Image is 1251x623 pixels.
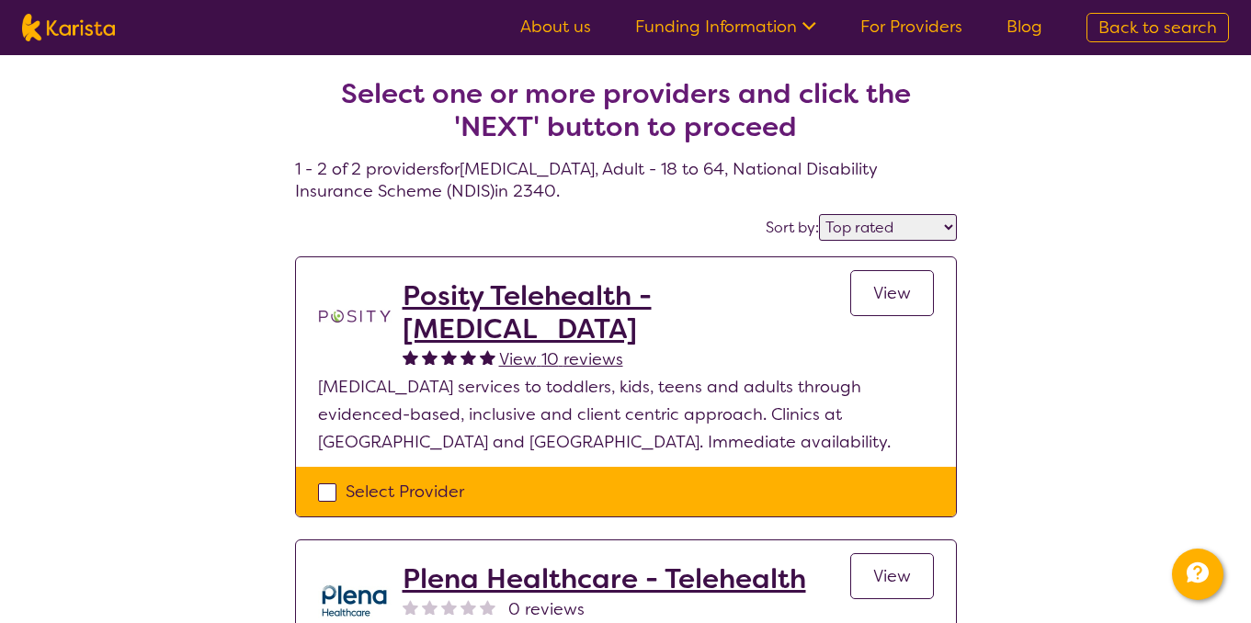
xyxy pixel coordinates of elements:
a: Back to search [1086,13,1229,42]
span: View 10 reviews [499,348,623,370]
img: nonereviewstar [480,599,495,615]
span: View [873,282,911,304]
a: Plena Healthcare - Telehealth [403,562,806,595]
img: fullstar [403,349,418,365]
img: nonereviewstar [441,599,457,615]
img: fullstar [461,349,476,365]
p: [MEDICAL_DATA] services to toddlers, kids, teens and adults through evidenced-based, inclusive an... [318,373,934,456]
img: nonereviewstar [403,599,418,615]
h2: Select one or more providers and click the 'NEXT' button to proceed [317,77,935,143]
a: About us [520,16,591,38]
a: Funding Information [635,16,816,38]
img: Karista logo [22,14,115,41]
img: nonereviewstar [422,599,438,615]
img: fullstar [422,349,438,365]
label: Sort by: [766,218,819,237]
a: Blog [1006,16,1042,38]
button: Channel Menu [1172,549,1223,600]
a: For Providers [860,16,962,38]
img: t1bslo80pcylnzwjhndq.png [318,279,392,353]
span: View [873,565,911,587]
span: Back to search [1098,17,1217,39]
a: View 10 reviews [499,345,623,373]
a: View [850,553,934,599]
img: fullstar [441,349,457,365]
img: fullstar [480,349,495,365]
a: Posity Telehealth - [MEDICAL_DATA] [403,279,850,345]
img: nonereviewstar [461,599,476,615]
a: View [850,270,934,316]
h4: 1 - 2 of 2 providers for [MEDICAL_DATA] , Adult - 18 to 64 , National Disability Insurance Scheme... [295,33,957,202]
span: 0 reviews [508,595,585,623]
